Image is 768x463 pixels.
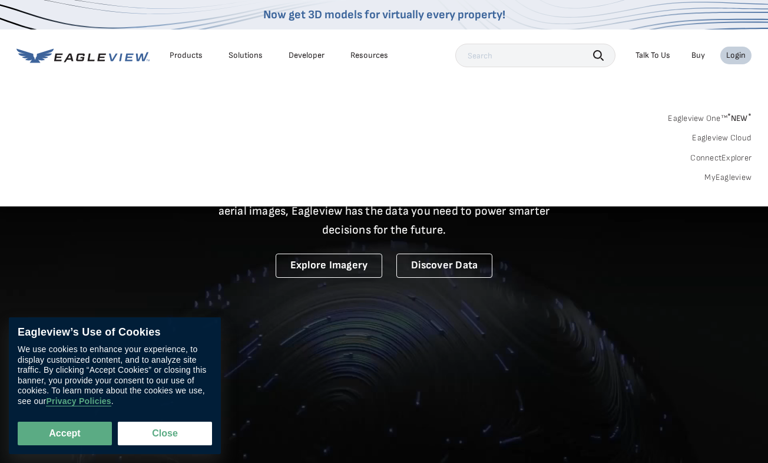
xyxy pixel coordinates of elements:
[276,254,383,278] a: Explore Imagery
[704,172,752,183] a: MyEagleview
[170,50,203,61] div: Products
[350,50,388,61] div: Resources
[691,50,705,61] a: Buy
[455,44,615,67] input: Search
[727,113,752,123] span: NEW
[18,422,112,445] button: Accept
[18,345,212,407] div: We use cookies to enhance your experience, to display customized content, and to analyze site tra...
[726,50,746,61] div: Login
[204,183,564,239] p: A new era starts here. Built on more than 3.5 billion high-resolution aerial images, Eagleview ha...
[229,50,263,61] div: Solutions
[635,50,670,61] div: Talk To Us
[46,397,111,407] a: Privacy Policies
[18,326,212,339] div: Eagleview’s Use of Cookies
[289,50,325,61] a: Developer
[668,110,752,123] a: Eagleview One™*NEW*
[396,254,492,278] a: Discover Data
[692,133,752,143] a: Eagleview Cloud
[118,422,212,445] button: Close
[690,153,752,163] a: ConnectExplorer
[263,8,505,22] a: Now get 3D models for virtually every property!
